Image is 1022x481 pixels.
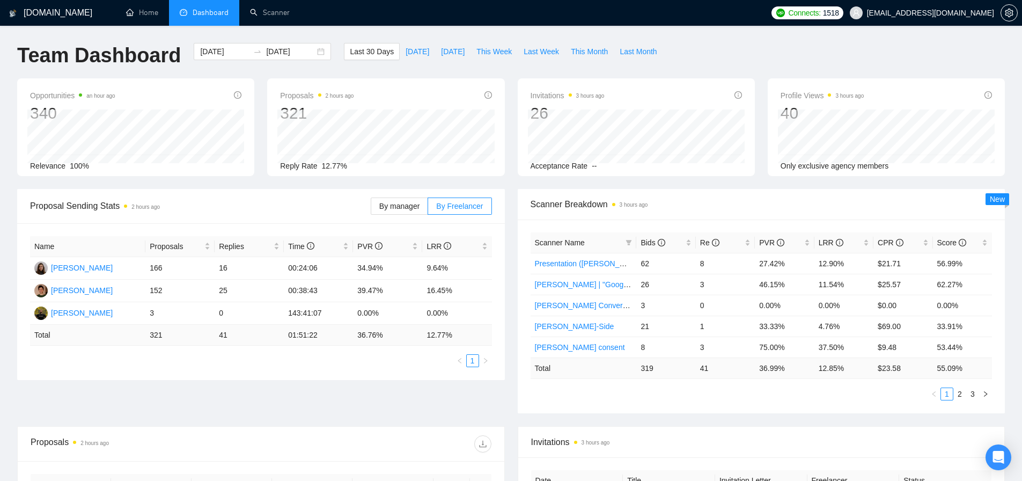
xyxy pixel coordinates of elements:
[959,239,966,246] span: info-circle
[215,257,284,280] td: 16
[941,388,953,400] a: 1
[878,238,903,247] span: CPR
[470,43,518,60] button: This Week
[873,253,932,274] td: $21.71
[406,46,429,57] span: [DATE]
[288,242,314,251] span: Time
[1001,9,1017,17] span: setting
[31,435,261,453] div: Proposals
[30,89,115,102] span: Opportunities
[34,308,113,317] a: IK[PERSON_NAME]
[284,257,353,280] td: 00:24:06
[422,257,491,280] td: 9.64%
[896,239,903,246] span: info-circle
[441,46,465,57] span: [DATE]
[933,358,992,378] td: 55.09 %
[814,253,873,274] td: 12.90%
[967,388,979,400] a: 3
[933,316,992,337] td: 33.91%
[34,284,48,297] img: AL
[280,162,317,170] span: Reply Rate
[620,202,648,208] time: 3 hours ago
[266,46,315,57] input: End date
[379,202,420,210] span: By manager
[475,440,491,448] span: download
[250,8,290,17] a: searchScanner
[215,280,284,302] td: 25
[193,8,229,17] span: Dashboard
[835,93,864,99] time: 3 hours ago
[781,103,864,123] div: 40
[479,354,492,367] button: right
[322,162,347,170] span: 12.77%
[326,93,354,99] time: 2 hours ago
[145,302,215,325] td: 3
[70,162,89,170] span: 100%
[777,239,784,246] span: info-circle
[990,195,1005,203] span: New
[636,253,695,274] td: 62
[933,274,992,295] td: 62.27%
[873,337,932,358] td: $9.48
[453,354,466,367] button: left
[696,253,755,274] td: 8
[712,239,719,246] span: info-circle
[814,358,873,378] td: 12.85 %
[658,239,665,246] span: info-circle
[30,236,145,257] th: Name
[636,274,695,295] td: 26
[422,280,491,302] td: 16.45%
[474,435,491,453] button: download
[937,238,966,247] span: Score
[636,316,695,337] td: 21
[145,257,215,280] td: 166
[422,325,491,346] td: 12.77 %
[928,388,940,400] button: left
[852,9,860,17] span: user
[145,236,215,257] th: Proposals
[933,253,992,274] td: 56.99%
[755,337,814,358] td: 75.00%
[145,280,215,302] td: 152
[696,337,755,358] td: 3
[759,238,784,247] span: PVR
[17,43,181,68] h1: Team Dashboard
[535,322,614,331] a: [PERSON_NAME]-Side
[576,93,605,99] time: 3 hours ago
[353,280,422,302] td: 39.47%
[776,9,785,17] img: upwork-logo.png
[781,89,864,102] span: Profile Views
[873,316,932,337] td: $69.00
[34,263,113,272] a: VM[PERSON_NAME]
[353,257,422,280] td: 34.94%
[696,316,755,337] td: 1
[636,358,695,378] td: 319
[253,47,262,56] span: to
[873,274,932,295] td: $25.57
[696,358,755,378] td: 41
[979,388,992,400] li: Next Page
[641,238,665,247] span: Bids
[219,240,271,252] span: Replies
[284,302,353,325] td: 143:41:07
[1001,4,1018,21] button: setting
[280,89,354,102] span: Proposals
[34,307,48,320] img: IK
[614,43,663,60] button: Last Month
[215,302,284,325] td: 0
[357,242,383,251] span: PVR
[700,238,719,247] span: Re
[592,162,597,170] span: --
[1001,9,1018,17] a: setting
[696,295,755,316] td: 0
[30,103,115,123] div: 340
[86,93,115,99] time: an hour ago
[966,388,979,400] li: 3
[518,43,565,60] button: Last Week
[620,46,657,57] span: Last Month
[375,242,383,250] span: info-circle
[80,440,109,446] time: 2 hours ago
[479,354,492,367] li: Next Page
[145,325,215,346] td: 321
[34,286,113,294] a: AL[PERSON_NAME]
